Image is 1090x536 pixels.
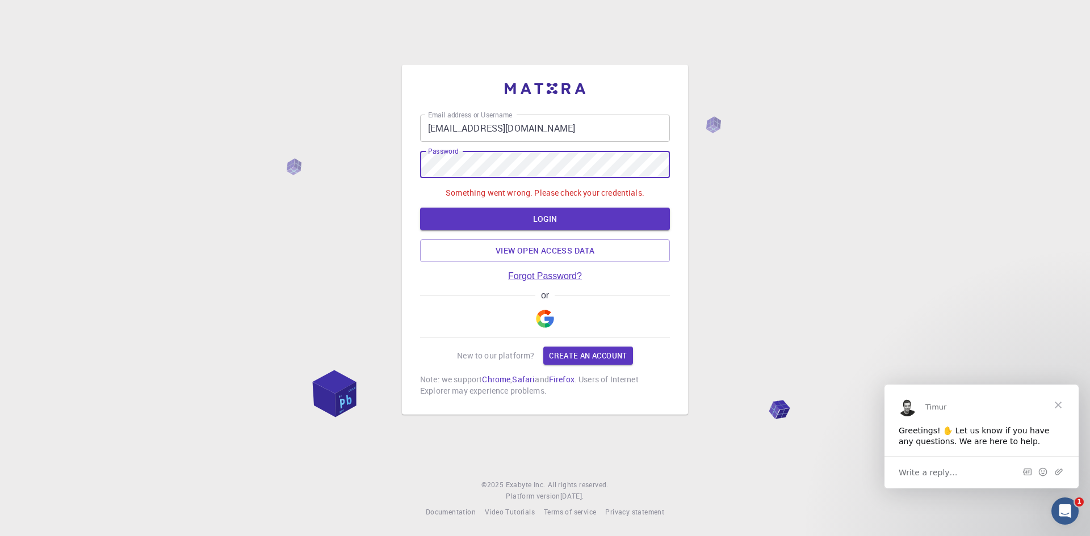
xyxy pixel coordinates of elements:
[543,347,632,365] a: Create an account
[420,239,670,262] a: View open access data
[446,187,644,199] p: Something went wrong. Please check your credentials.
[482,374,510,385] a: Chrome
[1075,497,1084,507] span: 1
[506,479,546,491] a: Exabyte Inc.
[549,374,575,385] a: Firefox
[426,507,476,518] a: Documentation
[1051,497,1079,525] iframe: Intercom live chat
[512,374,535,385] a: Safari
[481,479,505,491] span: © 2025
[605,507,664,516] span: Privacy statement
[560,491,584,500] span: [DATE] .
[508,271,582,281] a: Forgot Password?
[428,146,458,156] label: Password
[485,507,535,516] span: Video Tutorials
[548,479,609,491] span: All rights reserved.
[420,374,670,396] p: Note: we support , and . Users of Internet Explorer may experience problems.
[884,385,1079,488] iframe: Intercom live chat message
[506,480,546,489] span: Exabyte Inc.
[485,507,535,518] a: Video Tutorials
[536,310,554,328] img: Google
[544,507,596,518] a: Terms of service
[428,110,512,120] label: Email address or Username
[426,507,476,516] span: Documentation
[420,208,670,230] button: LOGIN
[560,491,584,502] a: [DATE].
[544,507,596,516] span: Terms of service
[605,507,664,518] a: Privacy statement
[535,290,554,301] span: or
[506,491,560,502] span: Platform version
[457,350,534,361] p: New to our platform?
